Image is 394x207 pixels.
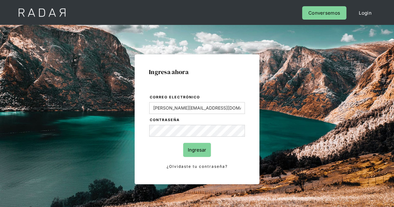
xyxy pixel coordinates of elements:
a: Login [353,6,378,20]
a: ¿Olvidaste tu contraseña? [149,163,245,170]
label: Correo electrónico [150,94,245,101]
input: bruce@wayne.com [149,102,245,114]
h1: Ingresa ahora [149,68,245,75]
input: Ingresar [183,143,211,157]
a: Conversemos [302,6,346,20]
form: Login Form [149,94,245,170]
label: Contraseña [150,117,245,123]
